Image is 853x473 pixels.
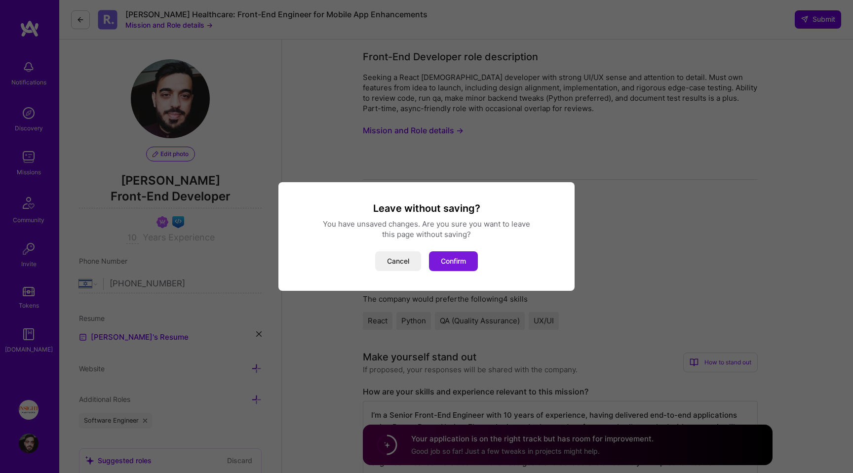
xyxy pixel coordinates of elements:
button: Cancel [375,251,421,271]
button: Confirm [429,251,478,271]
div: this page without saving? [290,229,563,239]
div: You have unsaved changes. Are you sure you want to leave [290,219,563,229]
div: modal [278,182,575,291]
h3: Leave without saving? [290,202,563,215]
